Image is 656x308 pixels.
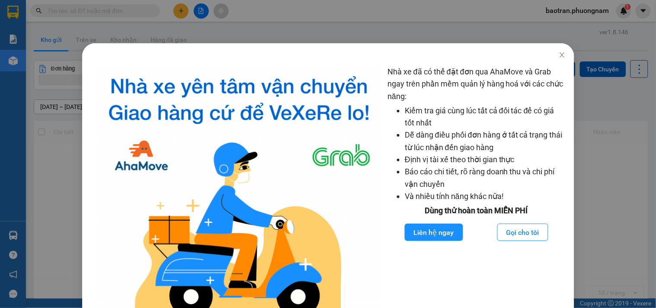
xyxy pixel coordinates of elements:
li: Kiểm tra giá cùng lúc tất cả đối tác để có giá tốt nhất [405,105,566,129]
li: Và nhiều tính năng khác nữa! [405,190,566,202]
button: Liên hệ ngay [404,224,463,241]
li: Định vị tài xế theo thời gian thực [405,154,566,166]
li: Báo cáo chi tiết, rõ ràng doanh thu và chi phí vận chuyển [405,166,566,190]
button: Close [550,43,574,67]
span: Liên hệ ngay [413,227,454,238]
li: Dễ dàng điều phối đơn hàng ở tất cả trạng thái từ lúc nhận đến giao hàng [405,129,566,154]
span: Gọi cho tôi [506,227,539,238]
button: Gọi cho tôi [497,224,548,241]
span: close [558,51,565,58]
div: Dùng thử hoàn toàn MIỄN PHÍ [387,205,566,217]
